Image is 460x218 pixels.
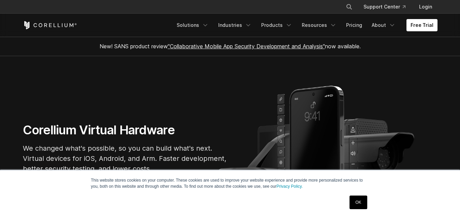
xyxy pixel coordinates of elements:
p: We changed what's possible, so you can build what's next. Virtual devices for iOS, Android, and A... [23,143,227,174]
h1: Corellium Virtual Hardware [23,122,227,138]
p: This website stores cookies on your computer. These cookies are used to improve your website expe... [91,177,369,189]
a: Privacy Policy. [277,184,303,189]
a: Support Center [358,1,411,13]
a: OK [350,196,367,209]
a: Products [257,19,296,31]
div: Navigation Menu [173,19,437,31]
a: Corellium Home [23,21,77,29]
a: About [368,19,400,31]
a: Resources [298,19,341,31]
a: Industries [214,19,256,31]
a: "Collaborative Mobile App Security Development and Analysis" [168,43,325,50]
a: Solutions [173,19,213,31]
button: Search [343,1,355,13]
a: Free Trial [406,19,437,31]
a: Pricing [342,19,366,31]
span: New! SANS product review now available. [100,43,361,50]
div: Navigation Menu [338,1,437,13]
a: Login [414,1,437,13]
